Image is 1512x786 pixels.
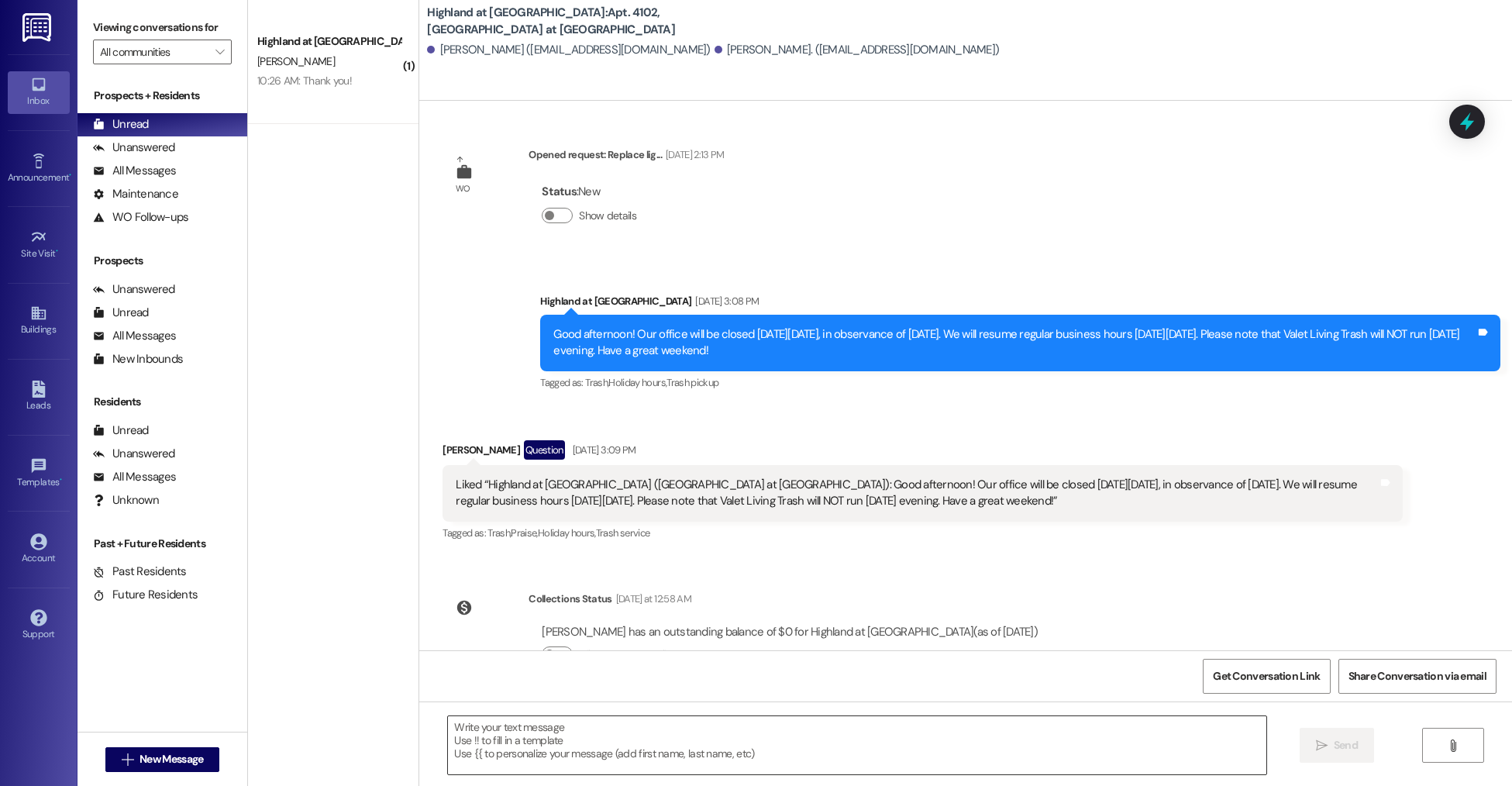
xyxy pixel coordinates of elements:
[93,116,149,133] div: Unread
[585,376,608,389] span: Trash ,
[569,442,636,458] div: [DATE] 3:09 PM
[579,208,636,224] label: Show details
[93,163,176,179] div: All Messages
[542,184,577,199] b: Status
[427,42,710,58] div: [PERSON_NAME] ([EMAIL_ADDRESS][DOMAIN_NAME])
[56,246,58,257] span: •
[612,591,691,607] div: [DATE] at 12:58 AM
[1316,739,1328,752] i: 
[257,54,335,68] span: [PERSON_NAME]
[666,376,718,389] span: Trash pickup
[93,564,187,580] div: Past Residents
[1300,728,1375,763] button: Send
[69,170,71,181] span: •
[1213,668,1320,684] span: Get Conversation Link
[443,440,1403,465] div: [PERSON_NAME]
[8,529,70,571] a: Account
[93,281,175,298] div: Unanswered
[538,526,596,540] span: Holiday hours ,
[93,351,183,367] div: New Inbounds
[93,209,188,226] div: WO Follow-ups
[22,13,54,42] img: ResiDesk Logo
[93,305,149,321] div: Unread
[1447,739,1459,752] i: 
[93,446,175,462] div: Unanswered
[8,71,70,113] a: Inbox
[105,747,220,772] button: New Message
[553,326,1476,360] div: Good afternoon! Our office will be closed [DATE][DATE], in observance of [DATE]. We will resume r...
[1203,659,1330,694] button: Get Conversation Link
[579,646,670,663] label: Click to show details
[540,371,1500,394] div: Tagged as:
[77,536,247,552] div: Past + Future Residents
[93,186,178,202] div: Maintenance
[93,328,176,344] div: All Messages
[487,526,511,540] span: Trash ,
[542,180,642,204] div: : New
[93,469,176,485] div: All Messages
[122,753,133,766] i: 
[8,453,70,495] a: Templates •
[511,526,537,540] span: Praise ,
[427,5,737,38] b: Highland at [GEOGRAPHIC_DATA]: Apt. 4102, [GEOGRAPHIC_DATA] at [GEOGRAPHIC_DATA]
[456,181,470,197] div: WO
[540,293,1500,315] div: Highland at [GEOGRAPHIC_DATA]
[100,40,207,64] input: All communities
[1338,659,1497,694] button: Share Conversation via email
[1348,668,1486,684] span: Share Conversation via email
[596,526,650,540] span: Trash service
[77,253,247,269] div: Prospects
[77,88,247,104] div: Prospects + Residents
[215,46,224,58] i: 
[691,293,759,309] div: [DATE] 3:08 PM
[443,522,1403,544] div: Tagged as:
[529,591,611,607] div: Collections Status
[8,224,70,266] a: Site Visit •
[93,492,159,508] div: Unknown
[529,147,724,168] div: Opened request: Replace lig...
[93,16,232,40] label: Viewing conversations for
[77,394,247,410] div: Residents
[93,587,198,603] div: Future Residents
[1334,737,1358,753] span: Send
[93,140,175,156] div: Unanswered
[93,422,149,439] div: Unread
[8,376,70,418] a: Leads
[139,751,203,767] span: New Message
[662,147,725,163] div: [DATE] 2:13 PM
[8,605,70,646] a: Support
[257,33,401,50] div: Highland at [GEOGRAPHIC_DATA]
[60,474,62,485] span: •
[456,477,1378,510] div: Liked “Highland at [GEOGRAPHIC_DATA] ([GEOGRAPHIC_DATA] at [GEOGRAPHIC_DATA]): Good afternoon! Ou...
[8,300,70,342] a: Buildings
[715,42,1000,58] div: [PERSON_NAME]. ([EMAIL_ADDRESS][DOMAIN_NAME])
[542,624,1038,640] div: [PERSON_NAME] has an outstanding balance of $0 for Highland at [GEOGRAPHIC_DATA] (as of [DATE])
[257,74,352,88] div: 10:26 AM: Thank you!
[608,376,666,389] span: Holiday hours ,
[524,440,565,460] div: Question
